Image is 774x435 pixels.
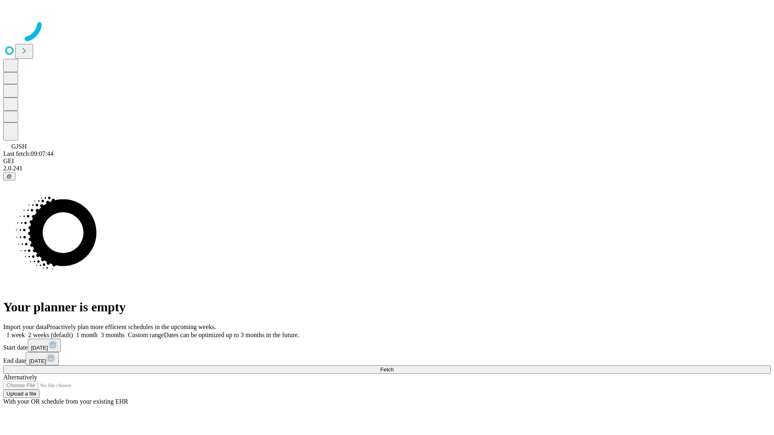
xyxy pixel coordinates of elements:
[76,331,98,338] span: 1 month
[28,331,73,338] span: 2 weeks (default)
[11,143,27,150] span: GJSH
[164,331,299,338] span: Dates can be optimized up to 3 months in the future.
[47,323,216,330] span: Proactively plan more efficient schedules in the upcoming weeks.
[380,367,393,373] span: Fetch
[101,331,125,338] span: 3 months
[31,345,48,351] span: [DATE]
[3,352,771,365] div: End date
[29,358,46,364] span: [DATE]
[3,172,15,180] button: @
[3,389,40,398] button: Upload a file
[3,339,771,352] div: Start date
[3,165,771,172] div: 2.0.241
[26,352,59,365] button: [DATE]
[6,173,12,179] span: @
[3,374,37,381] span: Alternatively
[128,331,164,338] span: Custom range
[3,157,771,165] div: GEI
[3,398,128,405] span: With your OR schedule from your existing EHR
[6,331,25,338] span: 1 week
[3,365,771,374] button: Fetch
[3,150,54,157] span: Last fetch: 09:07:44
[3,300,771,315] h1: Your planner is empty
[28,339,61,352] button: [DATE]
[3,323,47,330] span: Import your data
